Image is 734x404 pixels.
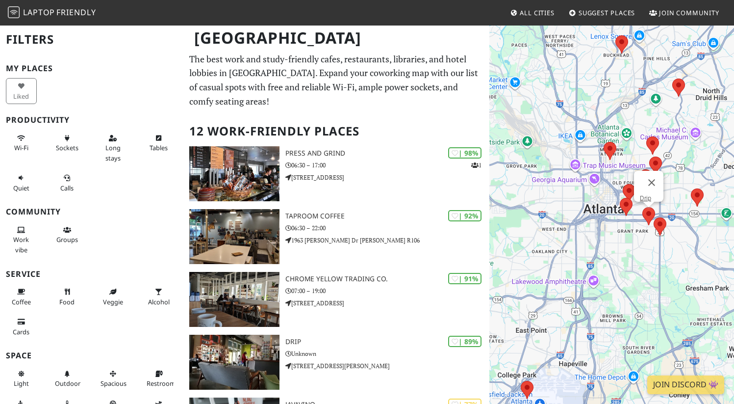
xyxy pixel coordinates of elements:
[144,284,175,310] button: Alcohol
[285,275,489,283] h3: Chrome Yellow Trading Co.
[448,336,481,347] div: | 89%
[55,379,80,388] span: Outdoor area
[144,366,175,392] button: Restroom
[148,297,170,306] span: Alcohol
[12,297,31,306] span: Coffee
[448,147,481,159] div: | 98%
[6,207,177,216] h3: Community
[186,25,487,52] h1: [GEOGRAPHIC_DATA]
[189,52,483,108] p: The best work and study-friendly cafes, restaurants, libraries, and hotel lobbies in [GEOGRAPHIC_...
[52,366,83,392] button: Outdoor
[471,161,481,170] p: 1
[56,143,78,152] span: Power sockets
[14,379,29,388] span: Natural light
[6,269,177,279] h3: Service
[52,130,83,156] button: Sockets
[659,8,719,17] span: Join Community
[640,171,663,194] button: Close
[103,297,123,306] span: Veggie
[285,223,489,233] p: 06:30 – 22:00
[13,235,29,254] span: People working
[183,272,489,327] a: Chrome Yellow Trading Co. | 91% Chrome Yellow Trading Co. 07:00 – 19:00 [STREET_ADDRESS]
[147,379,176,388] span: Restroom
[6,170,37,196] button: Quiet
[520,8,555,17] span: All Cities
[56,235,78,244] span: Group tables
[6,64,177,73] h3: My Places
[285,212,489,220] h3: Taproom Coffee
[6,284,37,310] button: Coffee
[183,146,489,201] a: Press and Grind | 98% 1 Press and Grind 06:30 – 17:00 [STREET_ADDRESS]
[189,209,279,264] img: Taproom Coffee
[52,284,83,310] button: Food
[98,366,128,392] button: Spacious
[448,273,481,284] div: | 91%
[8,4,96,22] a: LaptopFriendly LaptopFriendly
[144,130,175,156] button: Tables
[189,146,279,201] img: Press and Grind
[6,222,37,258] button: Work vibe
[101,379,127,388] span: Spacious
[640,194,651,202] a: Drip
[285,173,489,182] p: [STREET_ADDRESS]
[285,361,489,371] p: [STREET_ADDRESS][PERSON_NAME]
[285,286,489,296] p: 07:00 – 19:00
[13,327,29,336] span: Credit cards
[150,143,168,152] span: Work-friendly tables
[6,366,37,392] button: Light
[183,209,489,264] a: Taproom Coffee | 92% Taproom Coffee 06:30 – 22:00 1963 [PERSON_NAME] Dr [PERSON_NAME] R106
[285,298,489,308] p: [STREET_ADDRESS]
[285,349,489,358] p: Unknown
[285,161,489,170] p: 06:30 – 17:00
[98,130,128,166] button: Long stays
[23,7,55,18] span: Laptop
[645,4,723,22] a: Join Community
[189,272,279,327] img: Chrome Yellow Trading Co.
[448,210,481,221] div: | 92%
[56,7,96,18] span: Friendly
[6,130,37,156] button: Wi-Fi
[189,335,279,390] img: Drip
[8,6,20,18] img: LaptopFriendly
[13,184,29,192] span: Quiet
[6,314,37,340] button: Cards
[59,297,75,306] span: Food
[14,143,28,152] span: Stable Wi-Fi
[183,335,489,390] a: Drip | 89% Drip Unknown [STREET_ADDRESS][PERSON_NAME]
[6,115,177,125] h3: Productivity
[285,236,489,245] p: 1963 [PERSON_NAME] Dr [PERSON_NAME] R106
[189,116,483,146] h2: 12 Work-Friendly Places
[285,149,489,158] h3: Press and Grind
[647,376,724,394] a: Join Discord 👾
[98,284,128,310] button: Veggie
[52,170,83,196] button: Calls
[565,4,639,22] a: Suggest Places
[60,184,74,192] span: Video/audio calls
[105,143,121,162] span: Long stays
[6,351,177,360] h3: Space
[6,25,177,54] h2: Filters
[506,4,558,22] a: All Cities
[285,338,489,346] h3: Drip
[52,222,83,248] button: Groups
[579,8,635,17] span: Suggest Places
